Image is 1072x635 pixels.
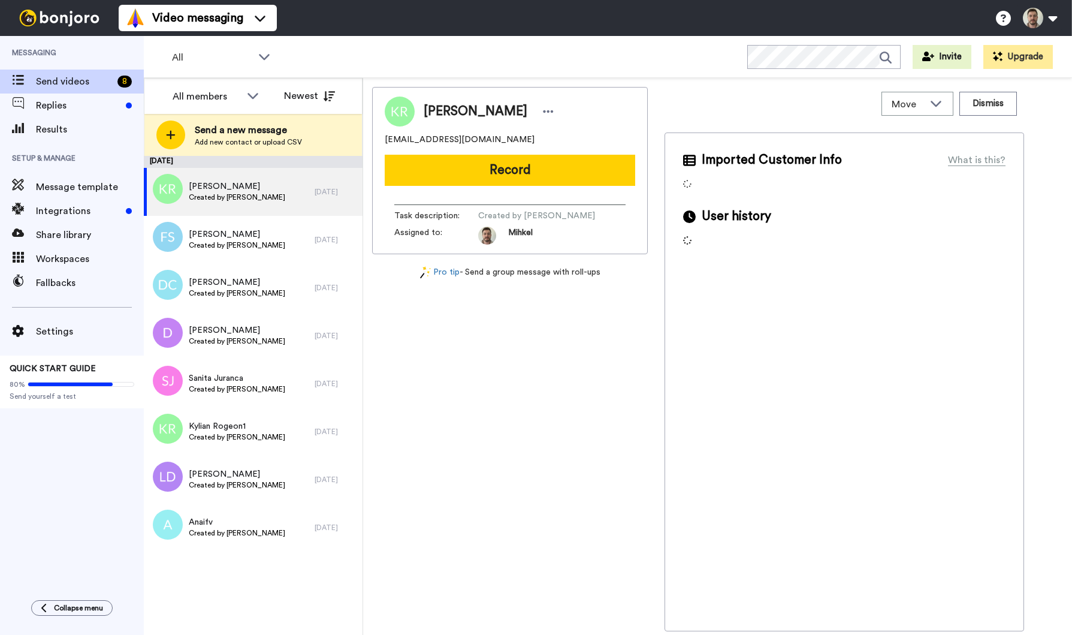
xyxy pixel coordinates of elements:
[385,155,635,186] button: Record
[153,318,183,348] img: d.png
[385,97,415,127] img: Image of Kaur Rikkinen
[702,151,842,169] span: Imported Customer Info
[189,324,285,336] span: [PERSON_NAME]
[10,365,96,373] span: QUICK START GUIDE
[892,97,924,112] span: Move
[117,76,132,88] div: 8
[36,98,121,113] span: Replies
[189,516,285,528] span: Anaifv
[315,523,357,532] div: [DATE]
[10,392,134,401] span: Send yourself a test
[189,420,285,432] span: Kylian Rogeon1
[14,10,104,26] img: bj-logo-header-white.svg
[189,384,285,394] span: Created by [PERSON_NAME]
[385,134,535,146] span: [EMAIL_ADDRESS][DOMAIN_NAME]
[959,92,1017,116] button: Dismiss
[189,192,285,202] span: Created by [PERSON_NAME]
[189,288,285,298] span: Created by [PERSON_NAME]
[315,187,357,197] div: [DATE]
[189,480,285,490] span: Created by [PERSON_NAME]
[189,240,285,250] span: Created by [PERSON_NAME]
[315,283,357,293] div: [DATE]
[36,276,144,290] span: Fallbacks
[315,235,357,245] div: [DATE]
[189,468,285,480] span: [PERSON_NAME]
[36,180,144,194] span: Message template
[31,600,113,616] button: Collapse menu
[394,210,478,222] span: Task description :
[153,222,183,252] img: fs.png
[153,174,183,204] img: kr.png
[372,266,648,279] div: - Send a group message with roll-ups
[126,8,145,28] img: vm-color.svg
[36,324,144,339] span: Settings
[189,228,285,240] span: [PERSON_NAME]
[153,270,183,300] img: dc.png
[173,89,241,104] div: All members
[394,227,478,245] span: Assigned to:
[36,74,113,89] span: Send videos
[948,153,1005,167] div: What is this?
[315,475,357,484] div: [DATE]
[913,45,971,69] button: Invite
[420,266,460,279] a: Pro tip
[189,336,285,346] span: Created by [PERSON_NAME]
[508,227,533,245] span: Mihkel
[152,10,243,26] span: Video messaging
[36,228,144,242] span: Share library
[189,432,285,442] span: Created by [PERSON_NAME]
[189,528,285,538] span: Created by [PERSON_NAME]
[189,276,285,288] span: [PERSON_NAME]
[478,210,595,222] span: Created by [PERSON_NAME]
[153,414,183,444] img: kr.png
[702,207,771,225] span: User history
[420,266,431,279] img: magic-wand.svg
[153,366,183,396] img: sj.png
[172,50,252,65] span: All
[144,156,363,168] div: [DATE]
[189,180,285,192] span: [PERSON_NAME]
[315,331,357,341] div: [DATE]
[195,123,302,137] span: Send a new message
[36,252,144,266] span: Workspaces
[189,372,285,384] span: Sanita Juranca
[54,603,103,613] span: Collapse menu
[315,379,357,389] div: [DATE]
[315,427,357,437] div: [DATE]
[478,227,496,245] img: a42ae726-4838-4a58-bae3-06a62d73cb16-1751975589.jpg
[195,137,302,147] span: Add new contact or upload CSV
[36,122,144,137] span: Results
[153,510,183,540] img: a.png
[10,380,25,389] span: 80%
[275,84,344,108] button: Newest
[424,103,527,121] span: [PERSON_NAME]
[153,462,183,492] img: ld.png
[36,204,121,218] span: Integrations
[983,45,1053,69] button: Upgrade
